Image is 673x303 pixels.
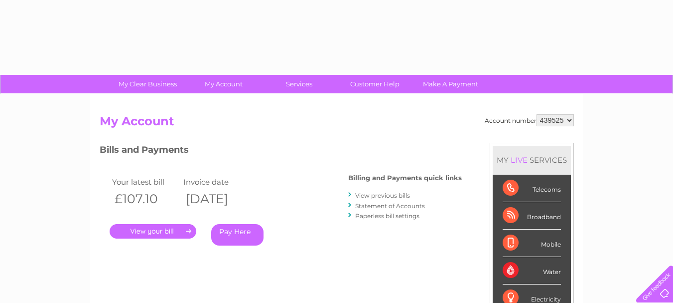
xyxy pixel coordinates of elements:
a: . [110,224,196,239]
td: Your latest bill [110,175,181,189]
a: Make A Payment [409,75,492,93]
td: Invoice date [181,175,253,189]
a: Pay Here [211,224,264,246]
div: Mobile [503,230,561,257]
h2: My Account [100,114,574,133]
div: Broadband [503,202,561,230]
a: Services [258,75,340,93]
a: My Clear Business [107,75,189,93]
div: Water [503,257,561,285]
a: Statement of Accounts [355,202,425,210]
div: Account number [485,114,574,126]
th: [DATE] [181,189,253,209]
a: Paperless bill settings [355,212,419,220]
div: MY SERVICES [493,146,571,174]
a: My Account [182,75,265,93]
h4: Billing and Payments quick links [348,174,462,182]
div: Telecoms [503,175,561,202]
a: Customer Help [334,75,416,93]
th: £107.10 [110,189,181,209]
a: View previous bills [355,192,410,199]
h3: Bills and Payments [100,143,462,160]
div: LIVE [509,155,530,165]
